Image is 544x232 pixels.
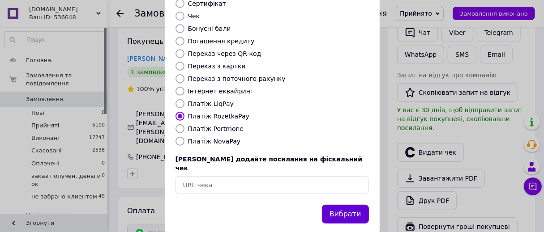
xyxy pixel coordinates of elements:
[188,25,231,32] label: Бонусні бали
[176,156,363,172] span: [PERSON_NAME] додайте посилання на фіскальний чек
[188,75,286,82] label: Переказ з поточного рахунку
[188,88,254,95] label: Інтернет еквайринг
[188,13,200,20] label: Чек
[188,100,234,107] label: Платіж LiqPay
[322,205,369,224] button: Вибрати
[188,125,244,132] label: Платіж Portmone
[188,138,241,145] label: Платіж NovaPay
[188,113,249,120] label: Платіж RozetkaPay
[176,176,369,194] input: URL чека
[188,38,255,45] label: Погашення кредиту
[188,63,246,70] label: Переказ з картки
[188,50,261,57] label: Переказ через QR-код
